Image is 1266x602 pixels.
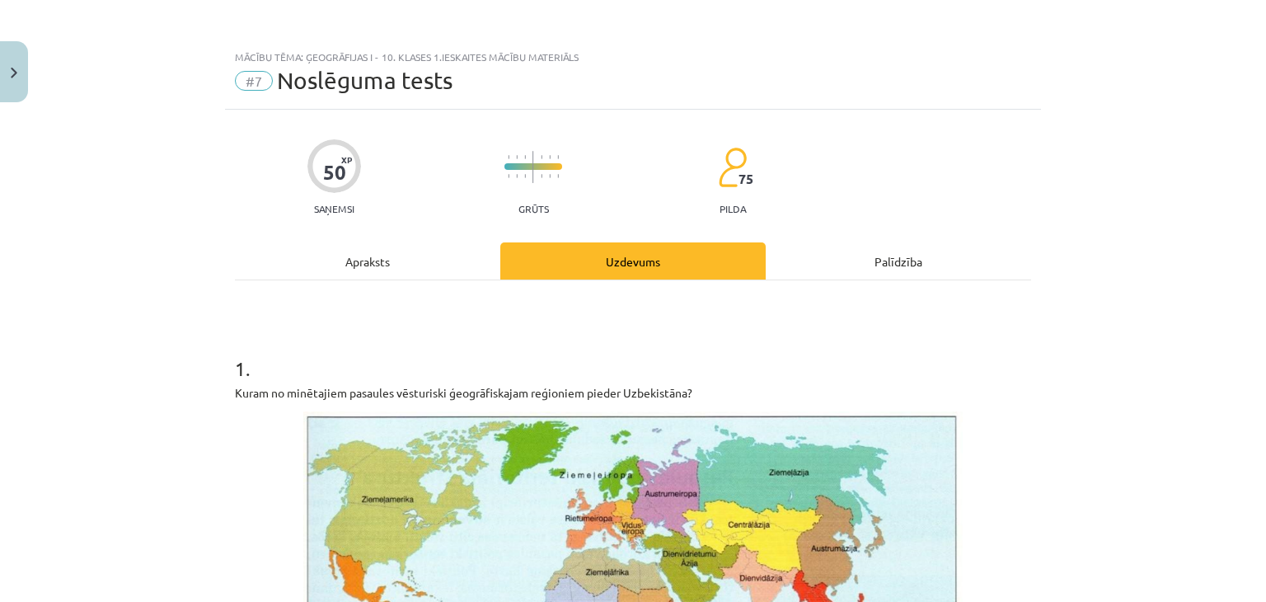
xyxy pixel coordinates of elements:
span: #7 [235,71,273,91]
img: icon-short-line-57e1e144782c952c97e751825c79c345078a6d821885a25fce030b3d8c18986b.svg [557,155,559,159]
div: Mācību tēma: Ģeogrāfijas i - 10. klases 1.ieskaites mācību materiāls [235,51,1031,63]
img: icon-short-line-57e1e144782c952c97e751825c79c345078a6d821885a25fce030b3d8c18986b.svg [541,174,542,178]
img: icon-short-line-57e1e144782c952c97e751825c79c345078a6d821885a25fce030b3d8c18986b.svg [508,174,509,178]
span: XP [341,155,352,164]
div: Palīdzība [766,242,1031,280]
img: icon-short-line-57e1e144782c952c97e751825c79c345078a6d821885a25fce030b3d8c18986b.svg [516,174,518,178]
div: 50 [323,161,346,184]
img: icon-long-line-d9ea69661e0d244f92f715978eff75569469978d946b2353a9bb055b3ed8787d.svg [532,151,534,183]
div: Uzdevums [500,242,766,280]
p: Kuram no minētajiem pasaules vēsturiski ģeogrāfiskajam reģioniem pieder Uzbekistāna? [235,384,1031,402]
p: Saņemsi [307,203,361,214]
img: icon-short-line-57e1e144782c952c97e751825c79c345078a6d821885a25fce030b3d8c18986b.svg [549,174,551,178]
img: icon-close-lesson-0947bae3869378f0d4975bcd49f059093ad1ed9edebbc8119c70593378902aed.svg [11,68,17,78]
img: students-c634bb4e5e11cddfef0936a35e636f08e4e9abd3cc4e673bd6f9a4125e45ecb1.svg [718,147,747,188]
span: 75 [738,172,753,186]
img: icon-short-line-57e1e144782c952c97e751825c79c345078a6d821885a25fce030b3d8c18986b.svg [557,174,559,178]
img: icon-short-line-57e1e144782c952c97e751825c79c345078a6d821885a25fce030b3d8c18986b.svg [524,174,526,178]
p: Grūts [518,203,549,214]
h1: 1 . [235,328,1031,379]
img: icon-short-line-57e1e144782c952c97e751825c79c345078a6d821885a25fce030b3d8c18986b.svg [508,155,509,159]
div: Apraksts [235,242,500,280]
p: pilda [720,203,746,214]
span: Noslēguma tests [277,67,452,94]
img: icon-short-line-57e1e144782c952c97e751825c79c345078a6d821885a25fce030b3d8c18986b.svg [524,155,526,159]
img: icon-short-line-57e1e144782c952c97e751825c79c345078a6d821885a25fce030b3d8c18986b.svg [549,155,551,159]
img: icon-short-line-57e1e144782c952c97e751825c79c345078a6d821885a25fce030b3d8c18986b.svg [541,155,542,159]
img: icon-short-line-57e1e144782c952c97e751825c79c345078a6d821885a25fce030b3d8c18986b.svg [516,155,518,159]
